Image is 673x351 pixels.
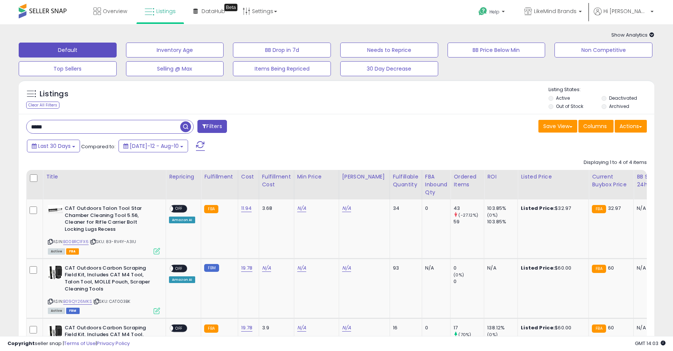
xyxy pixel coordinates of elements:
a: Terms of Use [64,340,96,347]
span: | SKU: CAT003BK [93,298,130,304]
div: Min Price [297,173,336,181]
small: FBM [204,264,219,272]
div: 34 [393,205,416,212]
span: 2025-09-10 14:03 GMT [635,340,666,347]
label: Out of Stock [556,103,583,109]
span: Hi [PERSON_NAME] [603,7,648,15]
b: Listed Price: [521,324,555,331]
small: FBA [592,324,606,333]
span: Listings [156,7,176,15]
div: [PERSON_NAME] [342,173,387,181]
small: FBA [592,265,606,273]
span: 60 [608,324,614,331]
div: 0 [454,265,484,271]
a: N/A [342,324,351,332]
span: [DATE]-12 - Aug-10 [130,142,179,150]
button: BB Price Below Min [448,43,546,58]
button: Save View [538,120,577,133]
div: FBA inbound Qty [425,173,448,196]
div: BB Share 24h. [637,173,664,189]
div: 43 [454,205,484,212]
div: N/A [425,265,445,271]
label: Archived [609,103,629,109]
strong: Copyright [7,340,35,347]
a: Privacy Policy [97,340,130,347]
button: Needs to Reprice [340,43,438,58]
a: 19.78 [241,324,253,332]
div: 0 [425,324,445,331]
button: BB Drop in 7d [233,43,331,58]
b: Listed Price: [521,205,555,212]
button: Inventory Age [126,43,224,58]
h5: Listings [40,89,68,99]
div: ROI [487,173,514,181]
button: Actions [615,120,647,133]
div: Tooltip anchor [224,4,237,11]
button: Columns [578,120,614,133]
small: (70%) [458,332,471,338]
div: 16 [393,324,416,331]
img: 51UulKUHQIL._SL40_.jpg [48,324,63,339]
a: B09QY26MKS [63,298,92,305]
span: DataHub [202,7,225,15]
button: Items Being Repriced [233,61,331,76]
div: 0 [425,205,445,212]
div: Fulfillable Quantity [393,173,419,189]
a: B00BRC1FX6 [63,239,89,245]
div: Amazon AI [169,276,195,283]
div: 3.68 [262,205,288,212]
div: Cost [241,173,256,181]
div: Fulfillment Cost [262,173,291,189]
span: All listings currently available for purchase on Amazon [48,308,65,314]
span: OFF [173,265,185,271]
label: Deactivated [609,95,637,101]
a: N/A [262,264,271,272]
button: Last 30 Days [27,140,80,152]
p: Listing States: [548,86,654,93]
span: LikeMind Brands [534,7,577,15]
small: (0%) [454,272,464,278]
div: N/A [637,324,661,331]
div: ASIN: [48,265,160,313]
i: Get Help [478,7,488,16]
div: $60.00 [521,324,583,331]
button: Top Sellers [19,61,117,76]
span: Show Analytics [611,31,654,38]
span: | SKU: 83-RV4Y-A3IU [90,239,136,245]
a: N/A [297,205,306,212]
a: N/A [297,264,306,272]
div: Clear All Filters [26,102,59,109]
a: N/A [297,324,306,332]
small: (0%) [487,332,498,338]
div: Listed Price [521,173,586,181]
div: Amazon AI [169,217,195,223]
div: 59 [454,218,484,225]
span: 32.97 [608,205,621,212]
span: Last 30 Days [38,142,71,150]
button: Selling @ Max [126,61,224,76]
div: 17 [454,324,484,331]
img: 51UulKUHQIL._SL40_.jpg [48,265,63,280]
small: FBA [204,205,218,213]
div: Current Buybox Price [592,173,630,189]
small: FBA [592,205,606,213]
div: Ordered Items [454,173,481,189]
a: Hi [PERSON_NAME] [594,7,654,24]
div: Repricing [169,173,198,181]
a: 19.78 [241,264,253,272]
button: 30 Day Decrease [340,61,438,76]
div: N/A [487,265,512,271]
div: Fulfillment [204,173,234,181]
span: OFF [173,325,185,331]
label: Active [556,95,570,101]
div: seller snap | | [7,340,130,347]
a: N/A [342,264,351,272]
a: N/A [342,205,351,212]
div: ASIN: [48,205,160,254]
span: Columns [583,122,607,130]
span: FBM [66,308,80,314]
div: 138.12% [487,324,517,331]
div: N/A [637,205,661,212]
span: Help [489,9,500,15]
div: $60.00 [521,265,583,271]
